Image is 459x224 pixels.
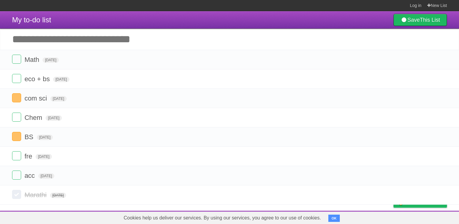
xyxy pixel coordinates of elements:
span: [DATE] [50,193,66,198]
label: Done [12,132,21,141]
label: Done [12,171,21,180]
span: Chem [24,114,44,121]
span: Math [24,56,41,63]
span: fre [24,152,34,160]
span: BS [24,133,35,141]
label: Done [12,190,21,199]
b: This List [420,17,440,23]
span: [DATE] [53,77,69,82]
label: Done [12,74,21,83]
span: com sci [24,94,49,102]
a: SaveThis List [394,14,447,26]
label: Done [12,151,21,160]
span: Marathi [24,191,48,199]
span: My to-do list [12,16,51,24]
span: [DATE] [37,135,53,140]
label: Done [12,55,21,64]
span: eco + bs [24,75,51,83]
button: OK [328,215,340,222]
label: Done [12,113,21,122]
span: acc [24,172,36,179]
span: [DATE] [46,115,62,121]
span: [DATE] [50,96,67,101]
span: Buy me a coffee [406,197,444,207]
span: [DATE] [38,173,55,179]
span: [DATE] [43,57,59,63]
label: Done [12,93,21,102]
span: [DATE] [36,154,52,159]
span: Cookies help us deliver our services. By using our services, you agree to our use of cookies. [118,212,327,224]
